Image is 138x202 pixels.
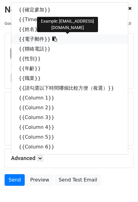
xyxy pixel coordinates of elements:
a: {{請勾選以下時間哪個比較方便（複選）}} [11,83,128,93]
div: 聊天小工具 [107,173,138,202]
a: {{年齡}} [11,64,128,73]
a: Preview [26,174,53,186]
a: {{確定參加}} [11,5,128,15]
a: {{姓名}} [11,24,128,34]
small: Google Sheet: [5,21,92,26]
a: Send Test Email [55,174,101,186]
a: {{Column 1}} [11,93,128,103]
a: {{Column 2}} [11,103,128,113]
a: Send [5,174,25,186]
a: {{職業}} [11,73,128,83]
a: {{性別}} [11,54,128,64]
a: {{Column 5}} [11,132,128,142]
iframe: Chat Widget [107,173,138,202]
a: {{Column 4}} [11,122,128,132]
div: Example: [EMAIL_ADDRESS][DOMAIN_NAME] [37,17,98,32]
h2: New Campaign [5,5,133,15]
a: {{聯絡電話}} [11,44,128,54]
h5: Advanced [11,155,127,162]
a: {{Column 3}} [11,113,128,122]
a: {{電子郵件}} [11,34,128,44]
a: {{Timestamp}} [11,15,128,24]
a: {{Column 6}} [11,142,128,152]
